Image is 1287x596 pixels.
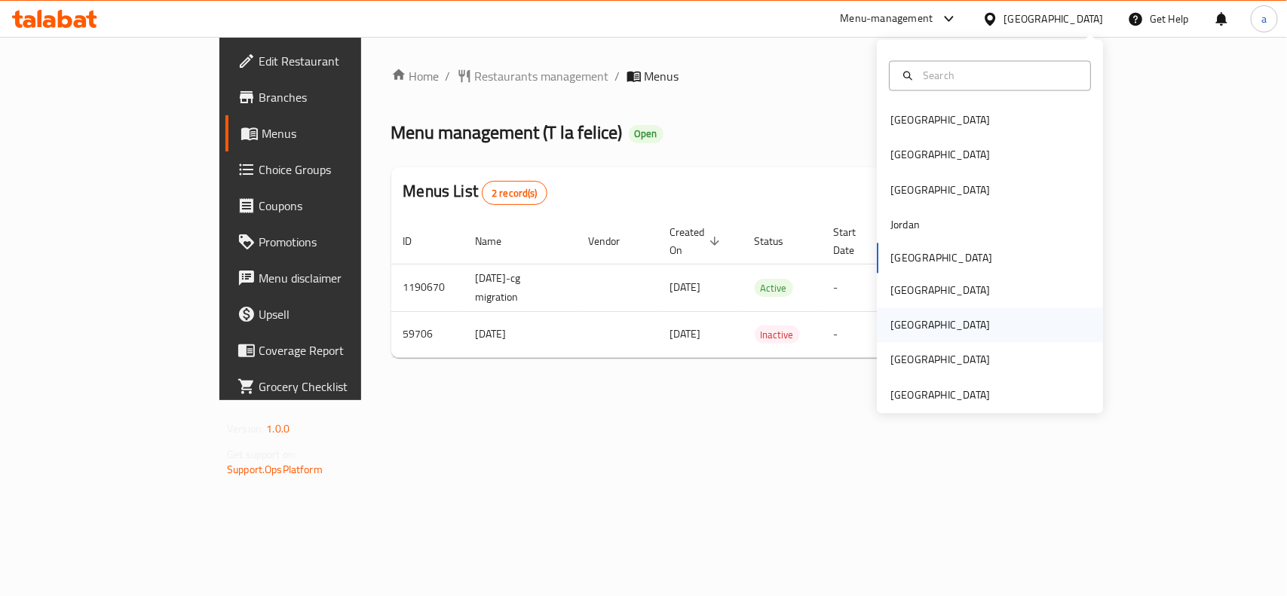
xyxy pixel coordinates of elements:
[225,224,434,260] a: Promotions
[890,387,990,403] div: [GEOGRAPHIC_DATA]
[225,332,434,368] a: Coverage Report
[834,223,876,259] span: Start Date
[391,115,623,149] span: Menu management ( T la felice )
[227,460,323,479] a: Support.OpsPlatform
[403,232,432,250] span: ID
[645,67,679,85] span: Menus
[917,67,1081,84] input: Search
[1261,11,1267,27] span: a
[589,232,640,250] span: Vendor
[755,326,800,344] span: Inactive
[475,67,609,85] span: Restaurants management
[259,269,422,287] span: Menu disclaimer
[482,181,547,205] div: Total records count
[225,151,434,188] a: Choice Groups
[262,124,422,142] span: Menus
[227,419,264,439] span: Version:
[670,277,701,297] span: [DATE]
[483,186,547,200] span: 2 record(s)
[225,115,434,151] a: Menus
[841,10,933,28] div: Menu-management
[259,88,422,106] span: Branches
[259,305,422,323] span: Upsell
[476,232,522,250] span: Name
[629,125,663,143] div: Open
[259,233,422,251] span: Promotions
[225,296,434,332] a: Upsell
[890,317,990,334] div: [GEOGRAPHIC_DATA]
[259,160,422,179] span: Choice Groups
[464,264,577,311] td: [DATE]-cg migration
[259,52,422,70] span: Edit Restaurant
[629,127,663,140] span: Open
[225,43,434,79] a: Edit Restaurant
[259,377,422,396] span: Grocery Checklist
[1004,11,1104,27] div: [GEOGRAPHIC_DATA]
[225,368,434,405] a: Grocery Checklist
[755,279,793,297] div: Active
[225,188,434,224] a: Coupons
[225,260,434,296] a: Menu disclaimer
[259,197,422,215] span: Coupons
[755,232,804,250] span: Status
[259,341,422,359] span: Coverage Report
[890,217,920,234] div: Jordan
[890,282,990,298] div: [GEOGRAPHIC_DATA]
[670,324,701,344] span: [DATE]
[446,67,451,85] li: /
[403,180,547,205] h2: Menus List
[890,182,990,198] div: [GEOGRAPHIC_DATA]
[822,311,894,357] td: -
[457,67,609,85] a: Restaurants management
[615,67,621,85] li: /
[225,79,434,115] a: Branches
[391,219,1141,358] table: enhanced table
[822,264,894,311] td: -
[670,223,725,259] span: Created On
[391,67,1037,85] nav: breadcrumb
[890,352,990,368] div: [GEOGRAPHIC_DATA]
[227,445,296,464] span: Get support on:
[890,112,990,129] div: [GEOGRAPHIC_DATA]
[755,280,793,297] span: Active
[464,311,577,357] td: [DATE]
[266,419,290,439] span: 1.0.0
[890,147,990,164] div: [GEOGRAPHIC_DATA]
